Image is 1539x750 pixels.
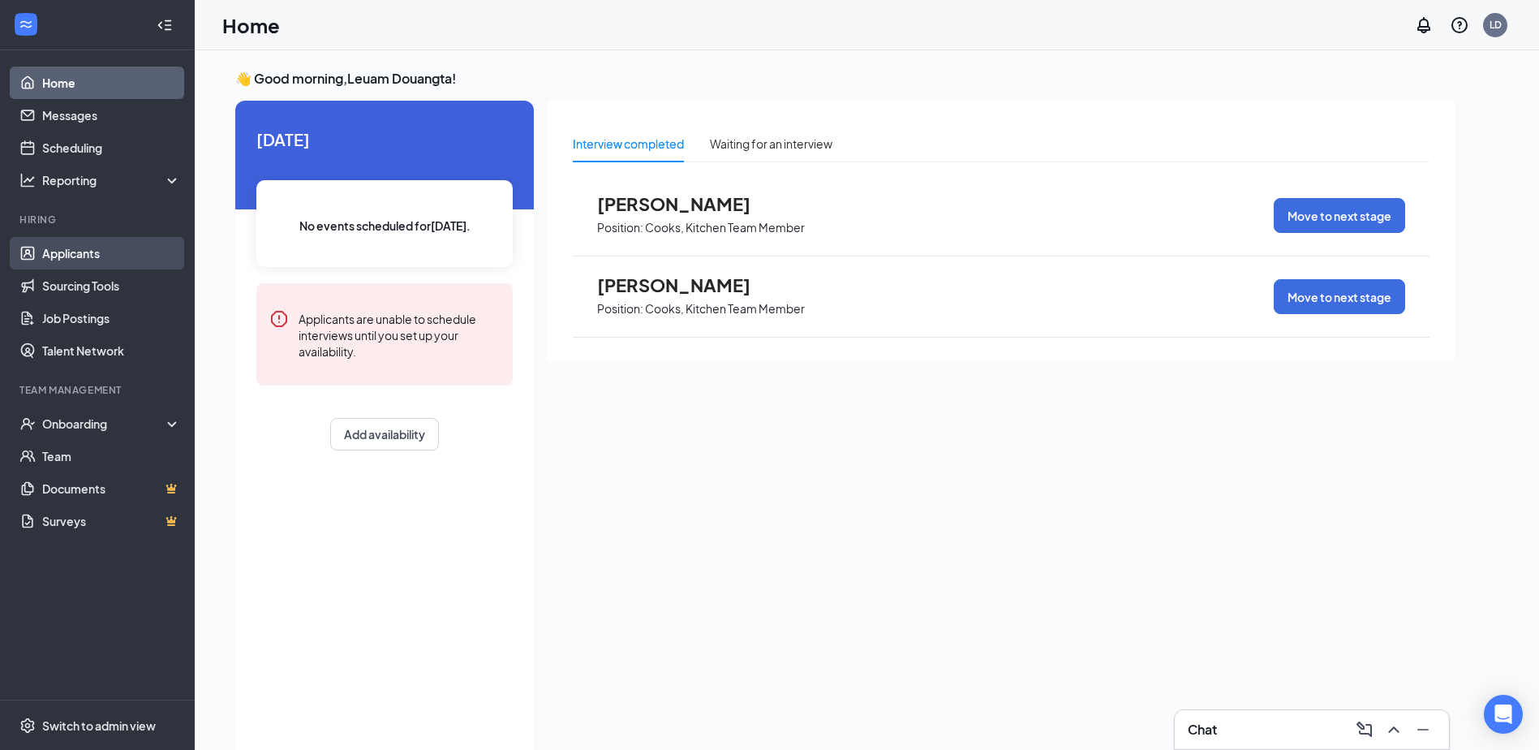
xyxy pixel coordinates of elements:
[1414,15,1434,35] svg: Notifications
[42,505,181,537] a: SurveysCrown
[597,301,643,317] p: Position:
[1355,720,1374,739] svg: ComposeMessage
[299,309,500,360] div: Applicants are unable to schedule interviews until you set up your availability.
[42,237,181,269] a: Applicants
[1450,15,1469,35] svg: QuestionInfo
[42,472,181,505] a: DocumentsCrown
[1274,198,1405,233] button: Move to next stage
[330,418,439,450] button: Add availability
[42,440,181,472] a: Team
[42,718,156,734] div: Switch to admin view
[1381,717,1407,743] button: ChevronUp
[42,334,181,367] a: Talent Network
[157,17,173,33] svg: Collapse
[1274,279,1405,314] button: Move to next stage
[1484,695,1523,734] div: Open Intercom Messenger
[269,309,289,329] svg: Error
[710,135,832,153] div: Waiting for an interview
[1188,721,1217,739] h3: Chat
[235,70,1455,88] h3: 👋 Good morning, Leuam Douangta !
[42,67,181,99] a: Home
[42,99,181,131] a: Messages
[42,172,182,188] div: Reporting
[645,220,805,235] p: Cooks, Kitchen Team Member
[222,11,280,39] h1: Home
[1384,720,1404,739] svg: ChevronUp
[19,383,178,397] div: Team Management
[645,301,805,317] p: Cooks, Kitchen Team Member
[1410,717,1436,743] button: Minimize
[42,302,181,334] a: Job Postings
[19,718,36,734] svg: Settings
[1413,720,1433,739] svg: Minimize
[19,172,36,188] svg: Analysis
[597,274,776,295] span: [PERSON_NAME]
[19,213,178,226] div: Hiring
[42,416,167,432] div: Onboarding
[597,220,643,235] p: Position:
[256,127,513,152] span: [DATE]
[19,416,36,432] svg: UserCheck
[299,217,471,235] span: No events scheduled for [DATE] .
[1352,717,1378,743] button: ComposeMessage
[573,135,684,153] div: Interview completed
[18,16,34,32] svg: WorkstreamLogo
[42,131,181,164] a: Scheduling
[42,269,181,302] a: Sourcing Tools
[1490,18,1502,32] div: LD
[597,193,776,214] span: [PERSON_NAME]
